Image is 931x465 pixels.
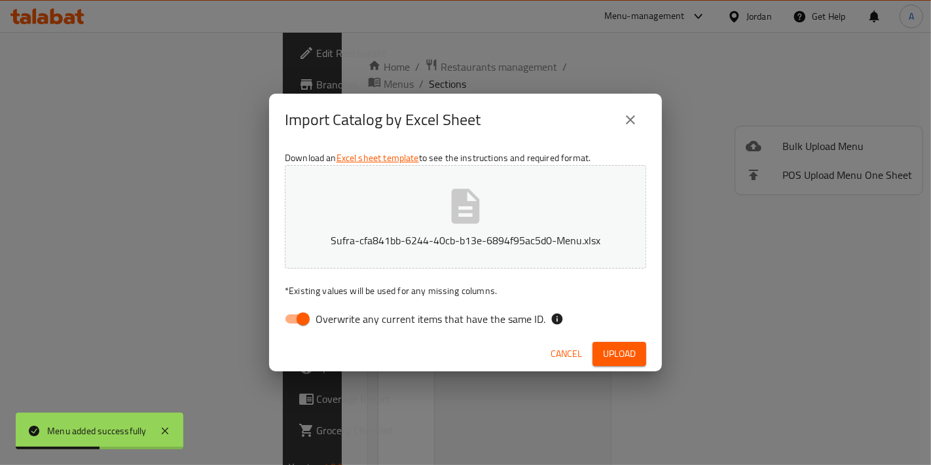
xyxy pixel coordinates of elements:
[603,346,636,362] span: Upload
[337,149,419,166] a: Excel sheet template
[285,165,646,269] button: Sufra-cfa841bb-6244-40cb-b13e-6894f95ac5d0-Menu.xlsx
[545,342,587,366] button: Cancel
[305,232,626,248] p: Sufra-cfa841bb-6244-40cb-b13e-6894f95ac5d0-Menu.xlsx
[551,312,564,325] svg: If the overwrite option isn't selected, then the items that match an existing ID will be ignored ...
[269,146,662,336] div: Download an to see the instructions and required format.
[285,109,481,130] h2: Import Catalog by Excel Sheet
[593,342,646,366] button: Upload
[316,311,545,327] span: Overwrite any current items that have the same ID.
[47,424,147,438] div: Menu added successfully
[551,346,582,362] span: Cancel
[615,104,646,136] button: close
[285,284,646,297] p: Existing values will be used for any missing columns.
